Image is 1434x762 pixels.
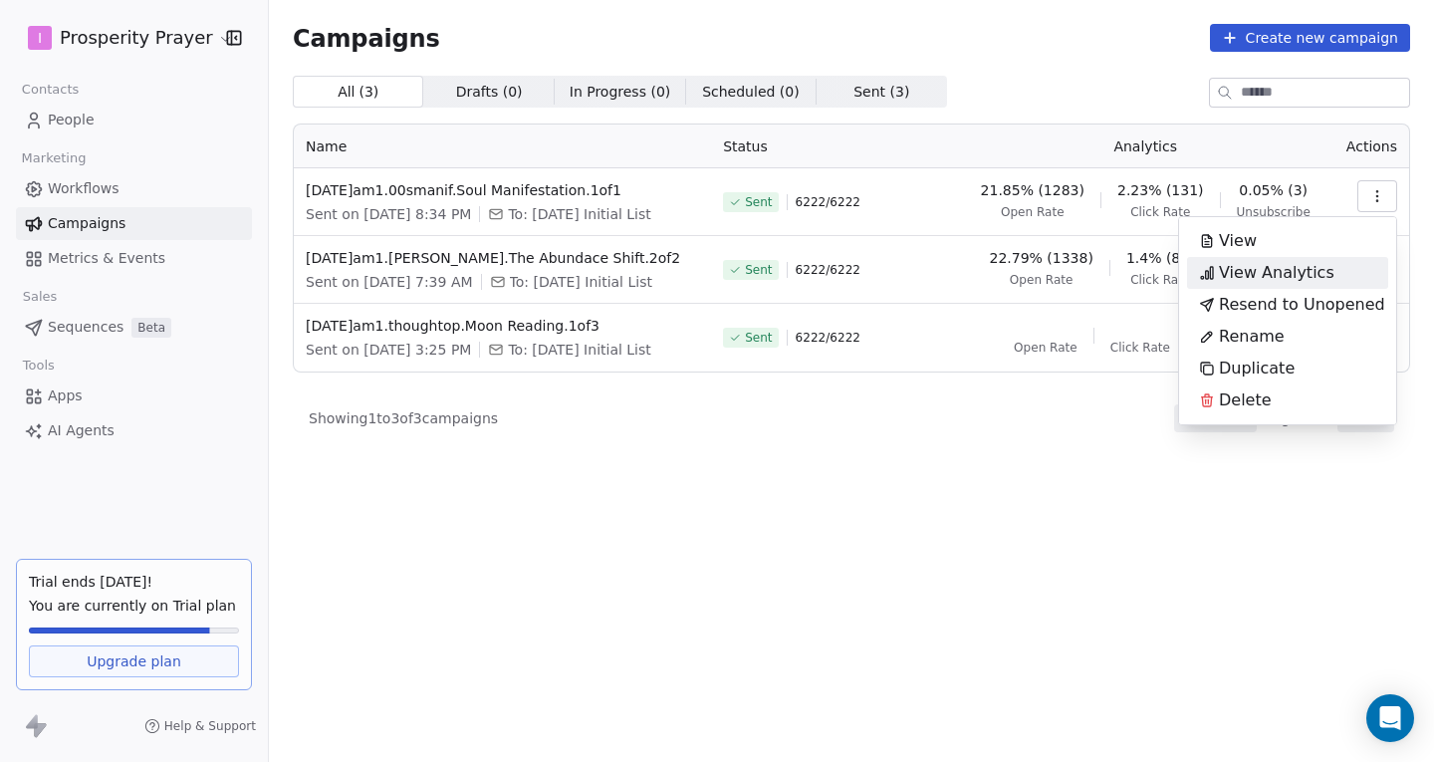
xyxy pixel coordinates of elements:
[1219,357,1295,381] span: Duplicate
[1219,261,1334,285] span: View Analytics
[1219,229,1257,253] span: View
[1219,325,1285,349] span: Rename
[1219,293,1385,317] span: Resend to Unopened
[1219,388,1272,412] span: Delete
[1187,225,1388,416] div: Suggestions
